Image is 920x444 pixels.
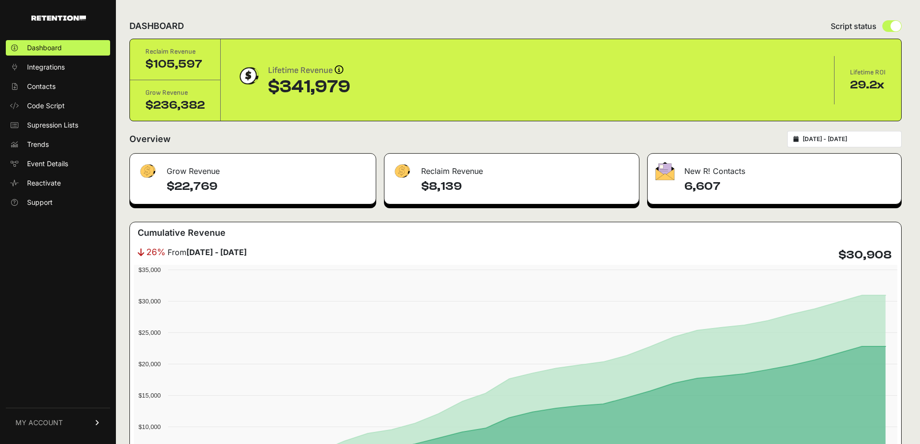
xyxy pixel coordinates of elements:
img: fa-dollar-13500eef13a19c4ab2b9ed9ad552e47b0d9fc28b02b83b90ba0e00f96d6372e9.png [392,162,411,181]
img: fa-dollar-13500eef13a19c4ab2b9ed9ad552e47b0d9fc28b02b83b90ba0e00f96d6372e9.png [138,162,157,181]
a: Code Script [6,98,110,114]
span: 26% [146,245,166,259]
a: Event Details [6,156,110,172]
span: Reactivate [27,178,61,188]
span: Contacts [27,82,56,91]
text: $15,000 [139,392,161,399]
img: Retention.com [31,15,86,21]
h2: DASHBOARD [129,19,184,33]
text: $30,000 [139,298,161,305]
div: 29.2x [850,77,886,93]
span: Script status [831,20,877,32]
div: $105,597 [145,57,205,72]
div: $236,382 [145,98,205,113]
img: fa-envelope-19ae18322b30453b285274b1b8af3d052b27d846a4fbe8435d1a52b978f639a2.png [655,162,675,180]
h4: 6,607 [684,179,893,194]
a: Support [6,195,110,210]
text: $25,000 [139,329,161,336]
div: Reclaim Revenue [145,47,205,57]
img: dollar-coin-05c43ed7efb7bc0c12610022525b4bbbb207c7efeef5aecc26f025e68dcafac9.png [236,64,260,88]
text: $35,000 [139,266,161,273]
span: Code Script [27,101,65,111]
h4: $22,769 [167,179,368,194]
text: $10,000 [139,423,161,430]
span: MY ACCOUNT [15,418,63,428]
h4: $8,139 [421,179,631,194]
strong: [DATE] - [DATE] [186,247,247,257]
a: Contacts [6,79,110,94]
span: Support [27,198,53,207]
div: Lifetime Revenue [268,64,350,77]
span: Supression Lists [27,120,78,130]
a: Trends [6,137,110,152]
h3: Cumulative Revenue [138,226,226,240]
a: MY ACCOUNT [6,408,110,437]
div: Reclaim Revenue [384,154,639,183]
span: Trends [27,140,49,149]
a: Supression Lists [6,117,110,133]
div: New R! Contacts [648,154,901,183]
div: Lifetime ROI [850,68,886,77]
text: $20,000 [139,360,161,368]
a: Reactivate [6,175,110,191]
h2: Overview [129,132,170,146]
a: Dashboard [6,40,110,56]
div: Grow Revenue [130,154,376,183]
div: $341,979 [268,77,350,97]
div: Grow Revenue [145,88,205,98]
h4: $30,908 [838,247,892,263]
a: Integrations [6,59,110,75]
span: Integrations [27,62,65,72]
span: Dashboard [27,43,62,53]
span: Event Details [27,159,68,169]
span: From [168,246,247,258]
